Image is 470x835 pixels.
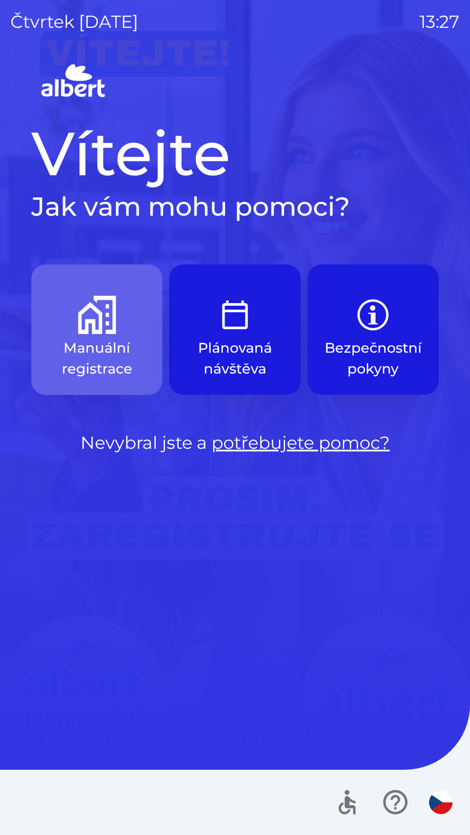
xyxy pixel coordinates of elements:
img: e9efe3d3-6003-445a-8475-3fd9a2e5368f.png [216,296,254,334]
p: Manuální registrace [52,337,141,379]
img: b85e123a-dd5f-4e82-bd26-90b222bbbbcf.png [354,296,392,334]
button: Bezpečnostní pokyny [308,264,439,395]
a: potřebujete pomoc? [211,432,390,453]
h2: Jak vám mohu pomoci? [31,190,439,223]
p: Bezpečnostní pokyny [325,337,422,379]
img: Logo [31,61,439,103]
button: Manuální registrace [31,264,162,395]
button: Plánovaná návštěva [169,264,300,395]
p: 13:27 [420,9,460,35]
h1: Vítejte [31,117,439,190]
p: Nevybral jste a [31,430,439,456]
p: Plánovaná návštěva [190,337,279,379]
img: cs flag [429,791,453,814]
p: čtvrtek [DATE] [10,9,138,35]
img: d73f94ca-8ab6-4a86-aa04-b3561b69ae4e.png [78,296,116,334]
